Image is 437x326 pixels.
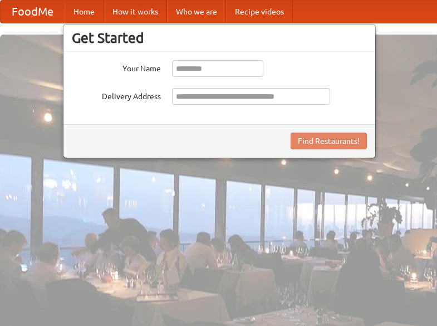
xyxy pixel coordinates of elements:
[72,30,367,46] h3: Get Started
[104,1,167,23] a: How it works
[1,1,65,23] a: FoodMe
[65,1,104,23] a: Home
[167,1,226,23] a: Who we are
[291,133,367,149] button: Find Restaurants!
[72,88,161,102] label: Delivery Address
[72,60,161,74] label: Your Name
[226,1,293,23] a: Recipe videos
